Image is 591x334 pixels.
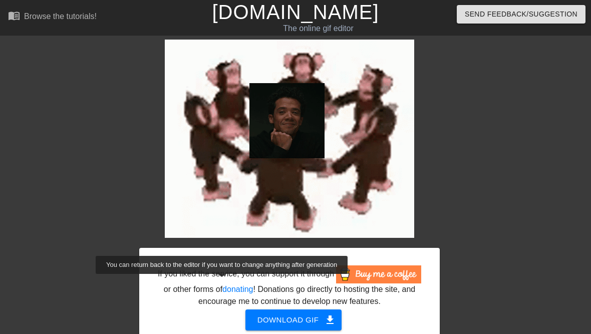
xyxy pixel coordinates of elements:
span: get_app [324,314,336,326]
a: Browse the tutorials! [8,10,97,25]
span: Download gif [257,313,330,326]
button: Send Feedback/Suggestion [457,5,585,24]
img: HHlFhGvZ.gif [165,40,414,238]
div: Browse the tutorials! [24,12,97,21]
a: [DOMAIN_NAME] [212,1,379,23]
div: If you liked the service, you can support it through or other forms of ! Donations go directly to... [157,265,422,307]
a: donating [222,285,253,293]
button: Download gif [245,309,342,330]
a: Download gif [237,315,342,323]
span: Send Feedback/Suggestion [465,8,577,21]
img: Buy Me A Coffee [336,265,421,283]
div: The online gif editor [202,23,434,35]
span: menu_book [8,10,20,22]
